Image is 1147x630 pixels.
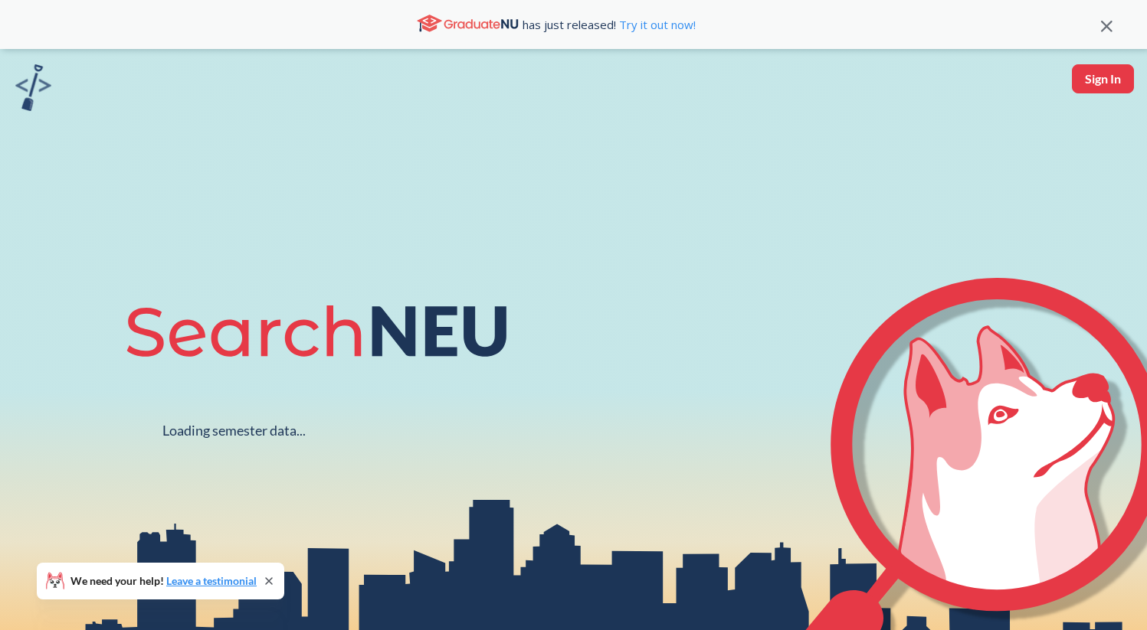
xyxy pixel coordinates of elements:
div: Loading semester data... [162,422,306,439]
img: sandbox logo [15,64,51,111]
span: We need your help! [70,576,257,586]
a: Leave a testimonial [166,574,257,587]
a: Try it out now! [616,17,696,32]
a: sandbox logo [15,64,51,116]
button: Sign In [1072,64,1134,93]
span: has just released! [523,16,696,33]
